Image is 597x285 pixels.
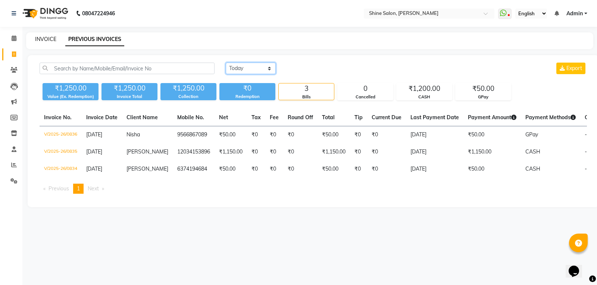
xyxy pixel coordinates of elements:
td: ₹0 [283,161,318,178]
div: Value (Ex. Redemption) [43,94,99,100]
span: - [585,165,587,172]
td: ₹50.00 [318,161,350,178]
span: - [585,148,587,155]
td: ₹0 [265,161,283,178]
td: ₹0 [350,143,367,161]
nav: Pagination [40,184,587,194]
span: [PERSON_NAME] [126,165,168,172]
span: Tip [354,114,363,121]
span: Next [88,185,99,192]
span: Admin [566,10,583,18]
span: [PERSON_NAME] [126,148,168,155]
span: [DATE] [86,148,102,155]
td: ₹50.00 [463,126,521,144]
td: [DATE] [406,126,463,144]
div: ₹1,200.00 [397,83,452,94]
td: ₹0 [367,143,406,161]
span: Invoice No. [44,114,72,121]
td: ₹1,150.00 [215,143,247,161]
span: Payment Methods [525,114,576,121]
td: ₹50.00 [463,161,521,178]
span: Current Due [372,114,401,121]
span: CASH [525,148,540,155]
input: Search by Name/Mobile/Email/Invoice No [40,63,215,74]
div: ₹1,250.00 [101,83,157,94]
span: Net [219,114,228,121]
td: V/2025-26/0836 [40,126,82,144]
span: Mobile No. [177,114,204,121]
td: ₹0 [367,126,406,144]
div: ₹50.00 [456,83,511,94]
span: [DATE] [86,131,102,138]
button: Export [556,63,585,74]
a: PREVIOUS INVOICES [65,33,124,46]
td: 9566867089 [173,126,215,144]
span: Nisha [126,131,140,138]
div: Collection [160,94,216,100]
td: ₹50.00 [318,126,350,144]
img: logo [19,3,70,24]
div: GPay [456,94,511,100]
td: ₹50.00 [215,161,247,178]
td: ₹0 [265,143,283,161]
a: INVOICE [35,36,56,42]
td: ₹50.00 [215,126,247,144]
td: ₹0 [247,161,265,178]
span: GPay [525,131,538,138]
td: ₹0 [283,143,318,161]
div: Cancelled [338,94,393,100]
span: Tax [251,114,261,121]
td: ₹0 [283,126,318,144]
div: 3 [279,83,334,94]
span: Last Payment Date [410,114,459,121]
div: CASH [397,94,452,100]
span: Total [322,114,335,121]
div: Invoice Total [101,94,157,100]
span: CASH [525,165,540,172]
td: ₹0 [350,161,367,178]
td: ₹0 [350,126,367,144]
span: Fee [270,114,279,121]
td: ₹0 [265,126,283,144]
span: Client Name [126,114,158,121]
td: V/2025-26/0835 [40,143,82,161]
div: ₹1,250.00 [160,83,216,94]
td: ₹1,150.00 [318,143,350,161]
div: ₹1,250.00 [43,83,99,94]
div: Bills [279,94,334,100]
iframe: chat widget [566,255,590,278]
span: 1 [77,185,80,192]
td: [DATE] [406,143,463,161]
td: ₹1,150.00 [463,143,521,161]
span: Export [566,65,582,72]
td: V/2025-26/0834 [40,161,82,178]
span: [DATE] [86,165,102,172]
span: Previous [49,185,69,192]
td: ₹0 [247,126,265,144]
span: - [585,131,587,138]
div: ₹0 [219,83,275,94]
td: ₹0 [247,143,265,161]
div: 0 [338,83,393,94]
td: ₹0 [367,161,406,178]
span: Round Off [288,114,313,121]
td: [DATE] [406,161,463,178]
b: 08047224946 [82,3,115,24]
div: Redemption [219,94,275,100]
span: Invoice Date [86,114,118,121]
span: Payment Amount [468,114,516,121]
td: 6374194684 [173,161,215,178]
td: 12034153896 [173,143,215,161]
